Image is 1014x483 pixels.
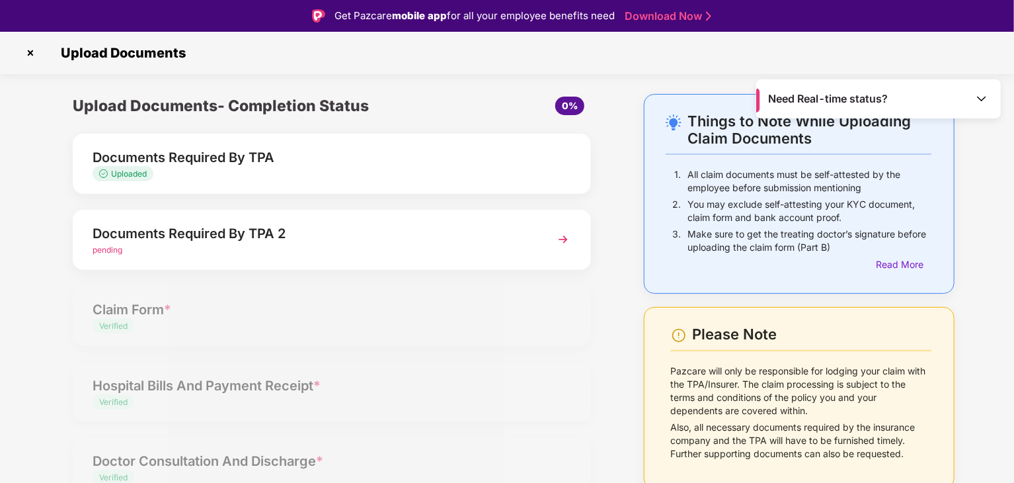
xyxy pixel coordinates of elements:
[687,198,931,224] p: You may exclude self-attesting your KYC document, claim form and bank account proof.
[671,421,931,461] p: Also, all necessary documents required by the insurance company and the TPA will have to be furni...
[551,228,575,251] img: svg+xml;base64,PHN2ZyBpZD0iTmV4dCIgeG1sbnM9Imh0dHA6Ly93d3cudzMub3JnLzIwMDAvc3ZnIiB3aWR0aD0iMzYiIG...
[769,92,888,106] span: Need Real-time status?
[20,42,41,64] img: svg+xml;base64,PHN2ZyBpZD0iQ3Jvc3MtMzJ4MzIiIHhtbG5zPSJodHRwOi8vd3d3LnczLm9yZy8yMDAwL3N2ZyIgd2lkdG...
[674,168,681,195] p: 1.
[625,9,707,23] a: Download Now
[334,8,615,24] div: Get Pazcare for all your employee benefits need
[99,169,111,178] img: svg+xml;base64,PHN2ZyB4bWxucz0iaHR0cDovL3d3dy53My5vcmcvMjAwMC9zdmciIHdpZHRoPSIxMy4zMzMiIGhlaWdodD...
[73,94,418,118] div: Upload Documents- Completion Status
[666,114,682,130] img: svg+xml;base64,PHN2ZyB4bWxucz0iaHR0cDovL3d3dy53My5vcmcvMjAwMC9zdmciIHdpZHRoPSIyNC4wOTMiIGhlaWdodD...
[93,245,122,255] span: pending
[392,9,447,22] strong: mobile app
[693,326,931,343] div: Please Note
[672,198,681,224] p: 2.
[672,228,681,254] p: 3.
[671,365,931,417] p: Pazcare will only be responsible for lodging your claim with the TPA/Insurer. The claim processin...
[687,168,931,195] p: All claim documents must be self-attested by the employee before submission mentioning
[93,147,531,168] div: Documents Required By TPA
[562,100,578,111] span: 0%
[48,45,192,61] span: Upload Documents
[706,9,711,23] img: Stroke
[876,257,931,272] div: Read More
[312,9,325,22] img: Logo
[975,92,988,105] img: Toggle Icon
[671,328,687,343] img: svg+xml;base64,PHN2ZyBpZD0iV2FybmluZ18tXzI0eDI0IiBkYXRhLW5hbWU9Ildhcm5pbmcgLSAyNHgyNCIgeG1sbnM9Im...
[93,223,531,244] div: Documents Required By TPA 2
[687,112,931,147] div: Things to Note While Uploading Claim Documents
[687,228,931,254] p: Make sure to get the treating doctor’s signature before uploading the claim form (Part B)
[111,169,147,179] span: Uploaded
